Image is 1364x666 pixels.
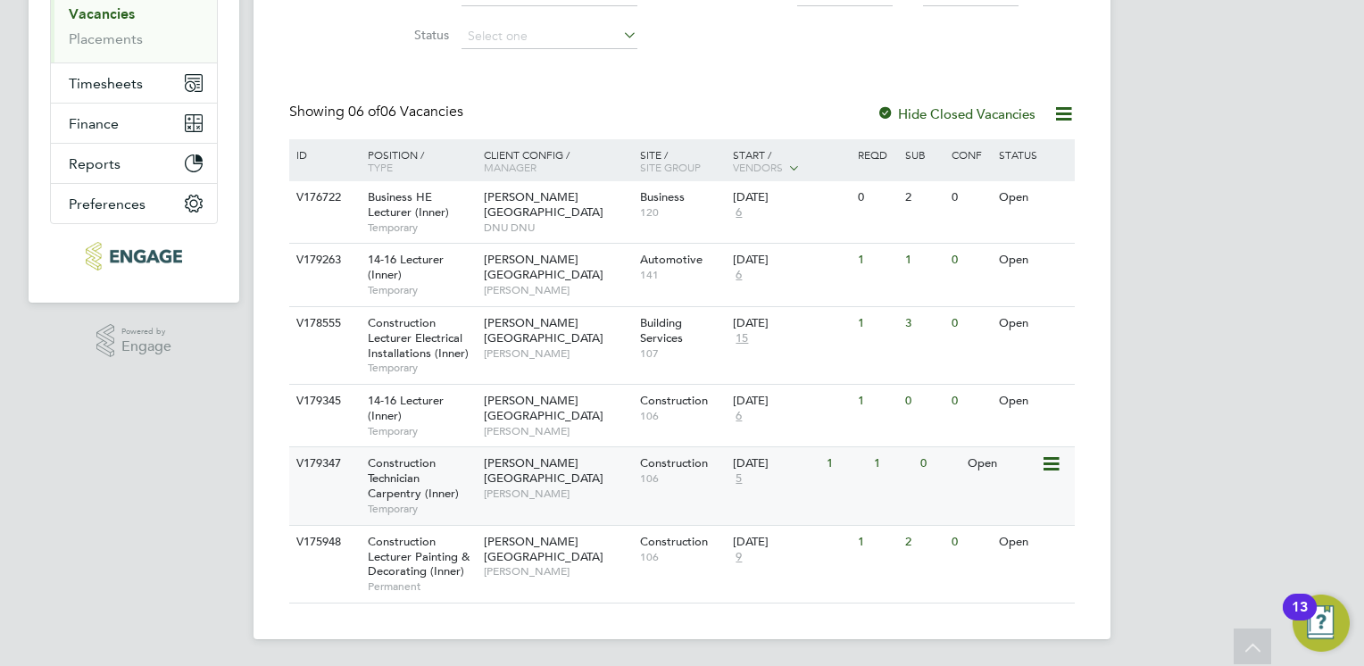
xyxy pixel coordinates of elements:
div: ID [292,139,354,170]
span: [PERSON_NAME] [484,564,631,579]
div: [DATE] [733,535,849,550]
div: 0 [901,385,947,418]
button: Finance [51,104,217,143]
span: Construction [640,534,708,549]
span: [PERSON_NAME][GEOGRAPHIC_DATA] [484,315,603,345]
span: [PERSON_NAME] [484,424,631,438]
div: Reqd [853,139,900,170]
div: [DATE] [733,316,849,331]
span: Automotive [640,252,703,267]
span: Engage [121,339,171,354]
div: 0 [947,244,994,277]
span: Construction [640,455,708,470]
img: morganhunt-logo-retina.png [86,242,181,271]
span: 120 [640,205,725,220]
div: Client Config / [479,139,636,182]
div: Open [994,181,1072,214]
span: [PERSON_NAME][GEOGRAPHIC_DATA] [484,393,603,423]
div: [DATE] [733,394,849,409]
span: Reports [69,155,121,172]
a: Vacancies [69,5,135,22]
a: Powered byEngage [96,324,172,358]
span: 14-16 Lecturer (Inner) [368,252,444,282]
div: 1 [901,244,947,277]
span: Construction Lecturer Electrical Installations (Inner) [368,315,469,361]
div: Open [963,447,1041,480]
label: Hide Closed Vacancies [877,105,1035,122]
span: [PERSON_NAME] [484,283,631,297]
span: Construction Technician Carpentry (Inner) [368,455,459,501]
input: Select one [462,24,637,49]
span: 5 [733,471,744,487]
div: 0 [947,181,994,214]
div: 1 [853,307,900,340]
div: V179347 [292,447,354,480]
span: 6 [733,205,744,221]
span: Site Group [640,160,701,174]
div: 1 [869,447,916,480]
span: [PERSON_NAME][GEOGRAPHIC_DATA] [484,252,603,282]
span: 06 of [348,103,380,121]
span: Construction Lecturer Painting & Decorating (Inner) [368,534,470,579]
div: 3 [901,307,947,340]
span: Temporary [368,221,475,235]
button: Timesheets [51,63,217,103]
div: 2 [901,526,947,559]
div: 0 [853,181,900,214]
div: Sub [901,139,947,170]
span: 106 [640,550,725,564]
div: [DATE] [733,456,818,471]
div: 1 [853,385,900,418]
span: [PERSON_NAME][GEOGRAPHIC_DATA] [484,455,603,486]
div: 0 [947,526,994,559]
div: [DATE] [733,190,849,205]
div: 1 [822,447,869,480]
span: 6 [733,268,744,283]
div: 0 [916,447,962,480]
span: 106 [640,409,725,423]
div: V179263 [292,244,354,277]
div: Start / [728,139,853,184]
div: 13 [1292,607,1308,630]
div: 0 [947,385,994,418]
span: 141 [640,268,725,282]
span: Temporary [368,502,475,516]
span: Preferences [69,196,146,212]
span: [PERSON_NAME] [484,487,631,501]
div: V179345 [292,385,354,418]
div: Status [994,139,1072,170]
div: V178555 [292,307,354,340]
div: Open [994,526,1072,559]
div: Conf [947,139,994,170]
span: Temporary [368,283,475,297]
span: Manager [484,160,536,174]
div: Site / [636,139,729,182]
span: Finance [69,115,119,132]
div: Open [994,385,1072,418]
div: Position / [354,139,479,182]
span: Business HE Lecturer (Inner) [368,189,449,220]
a: Placements [69,30,143,47]
span: Building Services [640,315,683,345]
span: 6 [733,409,744,424]
span: Business [640,189,685,204]
div: V175948 [292,526,354,559]
span: Vendors [733,160,783,174]
div: V176722 [292,181,354,214]
span: Type [368,160,393,174]
span: [PERSON_NAME] [484,346,631,361]
span: Permanent [368,579,475,594]
span: [PERSON_NAME][GEOGRAPHIC_DATA] [484,534,603,564]
span: 06 Vacancies [348,103,463,121]
span: 14-16 Lecturer (Inner) [368,393,444,423]
div: 2 [901,181,947,214]
button: Open Resource Center, 13 new notifications [1293,595,1350,652]
div: 0 [947,307,994,340]
a: Go to home page [50,242,218,271]
div: Open [994,244,1072,277]
div: 1 [853,244,900,277]
span: 107 [640,346,725,361]
label: Status [346,27,449,43]
button: Reports [51,144,217,183]
span: Construction [640,393,708,408]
